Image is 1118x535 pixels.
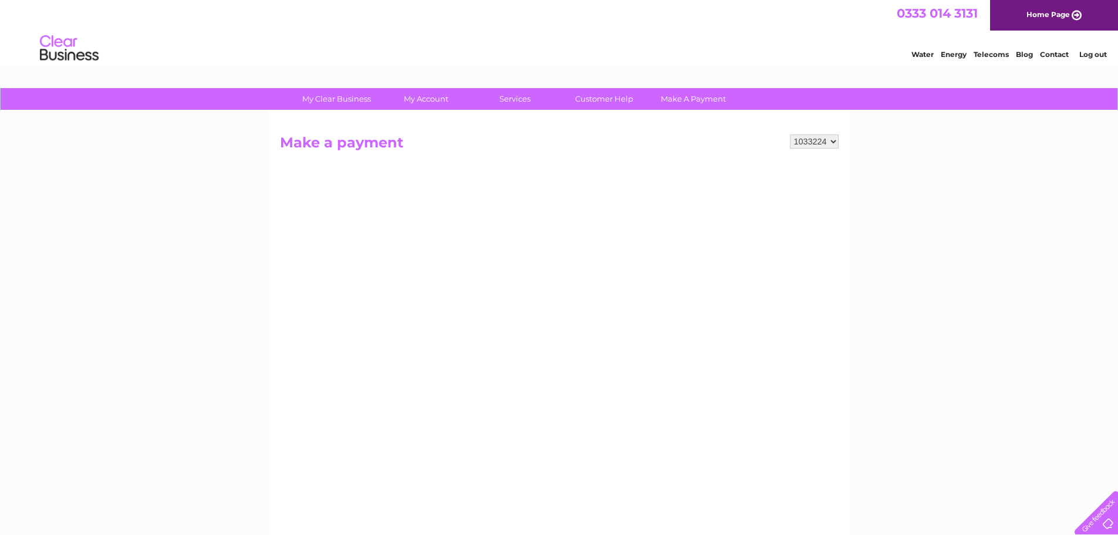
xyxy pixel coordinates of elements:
[1079,50,1107,59] a: Log out
[911,50,934,59] a: Water
[280,134,839,157] h2: Make a payment
[1016,50,1033,59] a: Blog
[897,6,978,21] a: 0333 014 3131
[645,88,742,110] a: Make A Payment
[377,88,474,110] a: My Account
[941,50,967,59] a: Energy
[1040,50,1069,59] a: Contact
[467,88,563,110] a: Services
[974,50,1009,59] a: Telecoms
[39,31,99,66] img: logo.png
[288,88,385,110] a: My Clear Business
[556,88,653,110] a: Customer Help
[282,6,837,57] div: Clear Business is a trading name of Verastar Limited (registered in [GEOGRAPHIC_DATA] No. 3667643...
